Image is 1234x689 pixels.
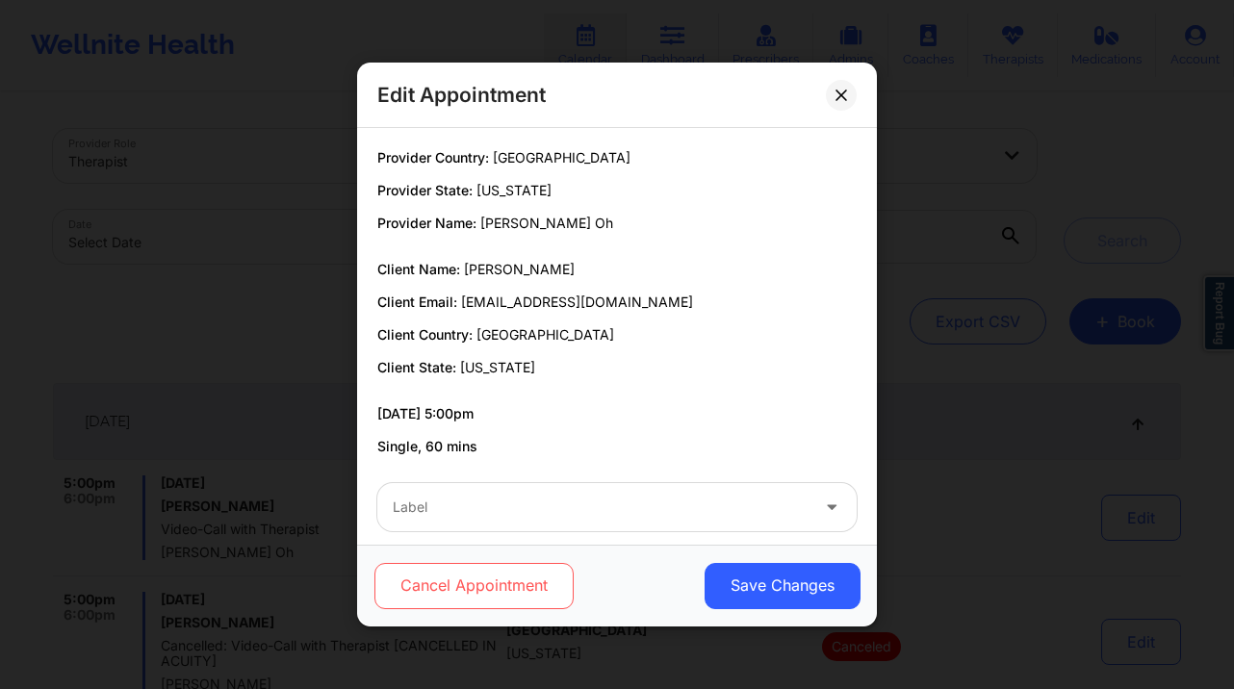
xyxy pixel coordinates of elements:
[493,149,630,166] span: [GEOGRAPHIC_DATA]
[461,293,693,310] span: [EMAIL_ADDRESS][DOMAIN_NAME]
[460,359,535,375] span: [US_STATE]
[480,215,613,231] span: [PERSON_NAME] Oh
[476,326,614,343] span: [GEOGRAPHIC_DATA]
[377,404,857,423] p: [DATE] 5:00pm
[464,261,575,277] span: [PERSON_NAME]
[377,293,857,312] p: Client Email:
[705,563,861,609] button: Save Changes
[377,358,857,377] p: Client State:
[377,260,857,279] p: Client Name:
[377,325,857,344] p: Client Country:
[377,148,857,167] p: Provider Country:
[377,82,546,108] h2: Edit Appointment
[374,563,574,609] button: Cancel Appointment
[377,437,857,456] p: Single, 60 mins
[377,181,857,200] p: Provider State:
[476,182,552,198] span: [US_STATE]
[377,214,857,233] p: Provider Name:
